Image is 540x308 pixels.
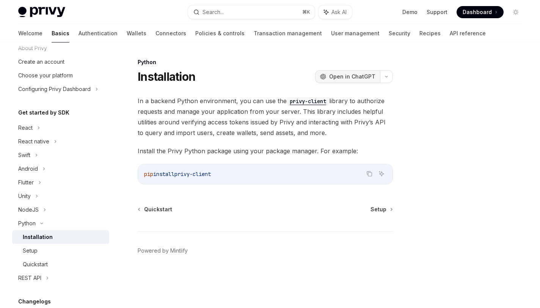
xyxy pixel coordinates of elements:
[18,137,49,146] div: React native
[18,7,65,17] img: light logo
[18,297,51,306] h5: Changelogs
[18,164,38,173] div: Android
[364,169,374,179] button: Copy the contents from the code block
[287,97,329,105] a: privy-client
[510,6,522,18] button: Toggle dark mode
[18,57,64,66] div: Create an account
[18,123,33,132] div: React
[419,24,441,42] a: Recipes
[18,85,91,94] div: Configuring Privy Dashboard
[18,108,69,117] h5: Get started by SDK
[370,206,392,213] a: Setup
[457,6,504,18] a: Dashboard
[12,258,109,271] a: Quickstart
[144,206,172,213] span: Quickstart
[23,246,38,255] div: Setup
[18,151,30,160] div: Swift
[331,8,347,16] span: Ask AI
[427,8,447,16] a: Support
[319,5,352,19] button: Ask AI
[315,70,380,83] button: Open in ChatGPT
[377,169,386,179] button: Ask AI
[138,58,393,66] div: Python
[153,171,174,178] span: install
[12,244,109,258] a: Setup
[12,55,109,69] a: Create an account
[202,8,224,17] div: Search...
[23,233,53,242] div: Installation
[138,206,172,213] a: Quickstart
[127,24,146,42] a: Wallets
[389,24,410,42] a: Security
[138,70,195,83] h1: Installation
[370,206,386,213] span: Setup
[23,260,48,269] div: Quickstart
[450,24,486,42] a: API reference
[18,273,41,283] div: REST API
[155,24,186,42] a: Connectors
[138,247,188,255] a: Powered by Mintlify
[174,171,211,178] span: privy-client
[188,5,315,19] button: Search...⌘K
[138,96,393,138] span: In a backend Python environment, you can use the library to authorize requests and manage your ap...
[18,178,34,187] div: Flutter
[12,69,109,82] a: Choose your platform
[18,219,36,228] div: Python
[18,71,73,80] div: Choose your platform
[52,24,69,42] a: Basics
[331,24,380,42] a: User management
[402,8,418,16] a: Demo
[18,192,31,201] div: Unity
[195,24,245,42] a: Policies & controls
[254,24,322,42] a: Transaction management
[463,8,492,16] span: Dashboard
[302,9,310,15] span: ⌘ K
[144,171,153,178] span: pip
[12,230,109,244] a: Installation
[138,146,393,156] span: Install the Privy Python package using your package manager. For example:
[78,24,118,42] a: Authentication
[18,24,42,42] a: Welcome
[329,73,375,80] span: Open in ChatGPT
[18,205,39,214] div: NodeJS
